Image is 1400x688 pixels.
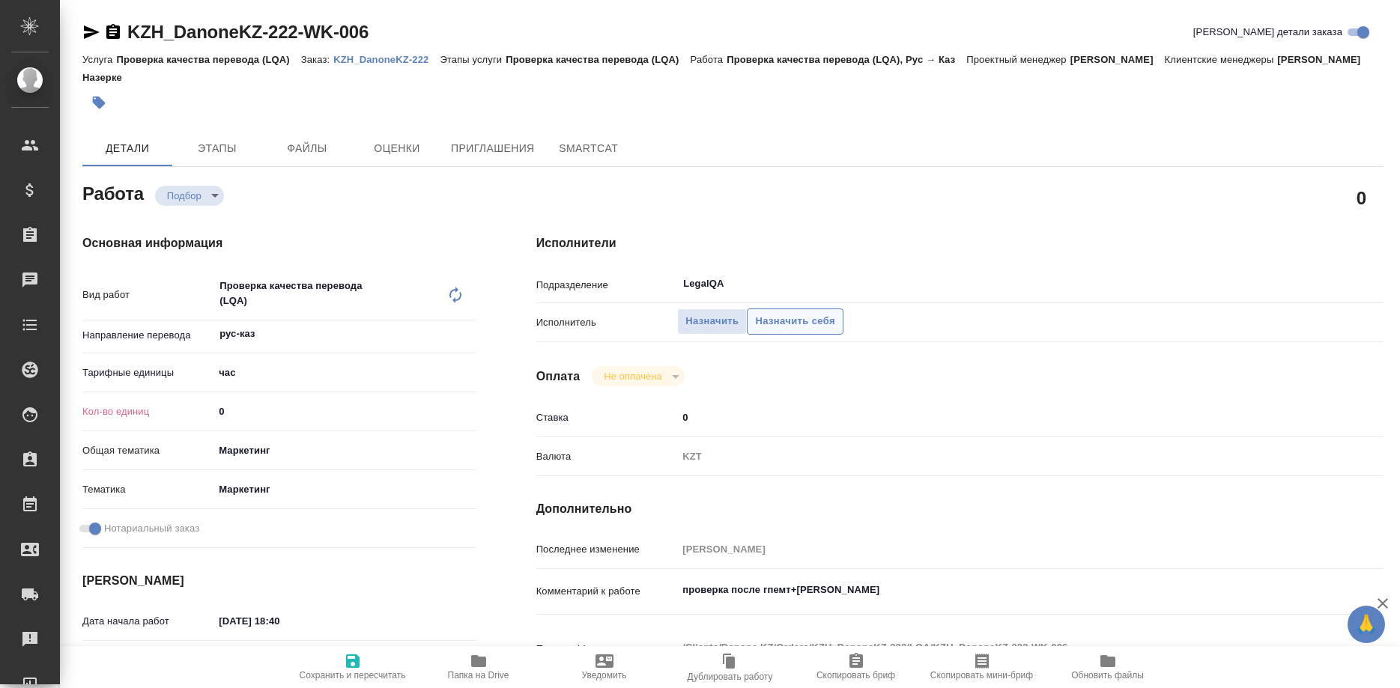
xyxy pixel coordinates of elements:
button: Скопировать бриф [793,646,919,688]
input: ✎ Введи что-нибудь [213,401,476,422]
h2: Работа [82,179,144,206]
p: Тематика [82,482,213,497]
span: Скопировать мини-бриф [930,670,1033,681]
div: Маркетинг [213,438,476,463]
span: Уведомить [582,670,627,681]
p: Направление перевода [82,328,213,343]
button: Папка на Drive [416,646,542,688]
input: ✎ Введи что-нибудь [213,610,345,632]
p: Валюта [536,449,678,464]
button: 🙏 [1348,606,1385,643]
a: KZH_DanoneKZ-222-WK-006 [127,22,369,42]
span: Скопировать бриф [816,670,895,681]
button: Назначить [677,308,747,335]
p: Вид работ [82,287,213,302]
p: Работа [691,54,727,65]
button: Назначить себя [747,308,843,335]
p: Услуга [82,54,116,65]
p: Проверка качества перевода (LQA) [506,54,690,65]
span: SmartCat [553,139,625,158]
div: KZT [677,444,1312,469]
span: Приглашения [451,139,535,158]
button: Добавить тэг [82,86,115,119]
div: Подбор [155,186,224,206]
button: Open [1305,282,1308,285]
div: Маркетинг [213,477,476,502]
h4: [PERSON_NAME] [82,572,476,590]
span: Детали [91,139,163,158]
p: Комментарий к работе [536,584,678,599]
p: Заказ: [301,54,333,65]
input: Пустое поле [677,538,1312,560]
span: Сохранить и пересчитать [300,670,406,681]
button: Обновить файлы [1045,646,1171,688]
div: час [213,360,476,386]
h4: Основная информация [82,234,476,252]
h4: Исполнители [536,234,1384,252]
button: Open [468,332,471,335]
button: Скопировать ссылку [104,23,122,41]
button: Скопировать мини-бриф [919,646,1045,688]
p: Последнее изменение [536,542,678,557]
h2: 0 [1357,185,1366,210]
span: Папка на Drive [448,670,509,681]
button: Подбор [163,189,206,202]
p: KZH_DanoneKZ-222 [333,54,440,65]
span: Назначить себя [755,313,834,330]
span: Файлы [271,139,343,158]
button: Дублировать работу [667,646,793,688]
span: [PERSON_NAME] детали заказа [1193,25,1342,40]
p: Проверка качества перевода (LQA) [116,54,300,65]
p: [PERSON_NAME] [1070,54,1165,65]
p: Этапы услуги [440,54,506,65]
p: Кол-во единиц [82,404,213,419]
h4: Дополнительно [536,500,1384,518]
span: 🙏 [1354,609,1379,640]
span: Дублировать работу [688,672,773,682]
button: Уведомить [542,646,667,688]
p: Дата начала работ [82,614,213,629]
button: Сохранить и пересчитать [290,646,416,688]
p: Путь на drive [536,642,678,657]
button: Не оплачена [599,370,666,383]
p: Общая тематика [82,443,213,458]
input: ✎ Введи что-нибудь [677,407,1312,428]
textarea: /Clients/Danone KZ/Orders/KZH_DanoneKZ-222/LQA/KZH_DanoneKZ-222-WK-006 [677,635,1312,660]
span: Оценки [361,139,433,158]
p: Проектный менеджер [966,54,1070,65]
h4: Оплата [536,368,581,386]
p: Тарифные единицы [82,365,213,380]
p: Ставка [536,410,678,425]
div: Подбор [592,366,684,386]
p: Проверка качества перевода (LQA), Рус → Каз [727,54,966,65]
span: Нотариальный заказ [104,521,199,536]
span: Этапы [181,139,253,158]
textarea: проверка после гпемт+[PERSON_NAME] [677,577,1312,603]
p: Подразделение [536,278,678,293]
span: Назначить [685,313,739,330]
p: Клиентские менеджеры [1165,54,1278,65]
p: Исполнитель [536,315,678,330]
span: Обновить файлы [1071,670,1144,681]
button: Скопировать ссылку для ЯМессенджера [82,23,100,41]
a: KZH_DanoneKZ-222 [333,52,440,65]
